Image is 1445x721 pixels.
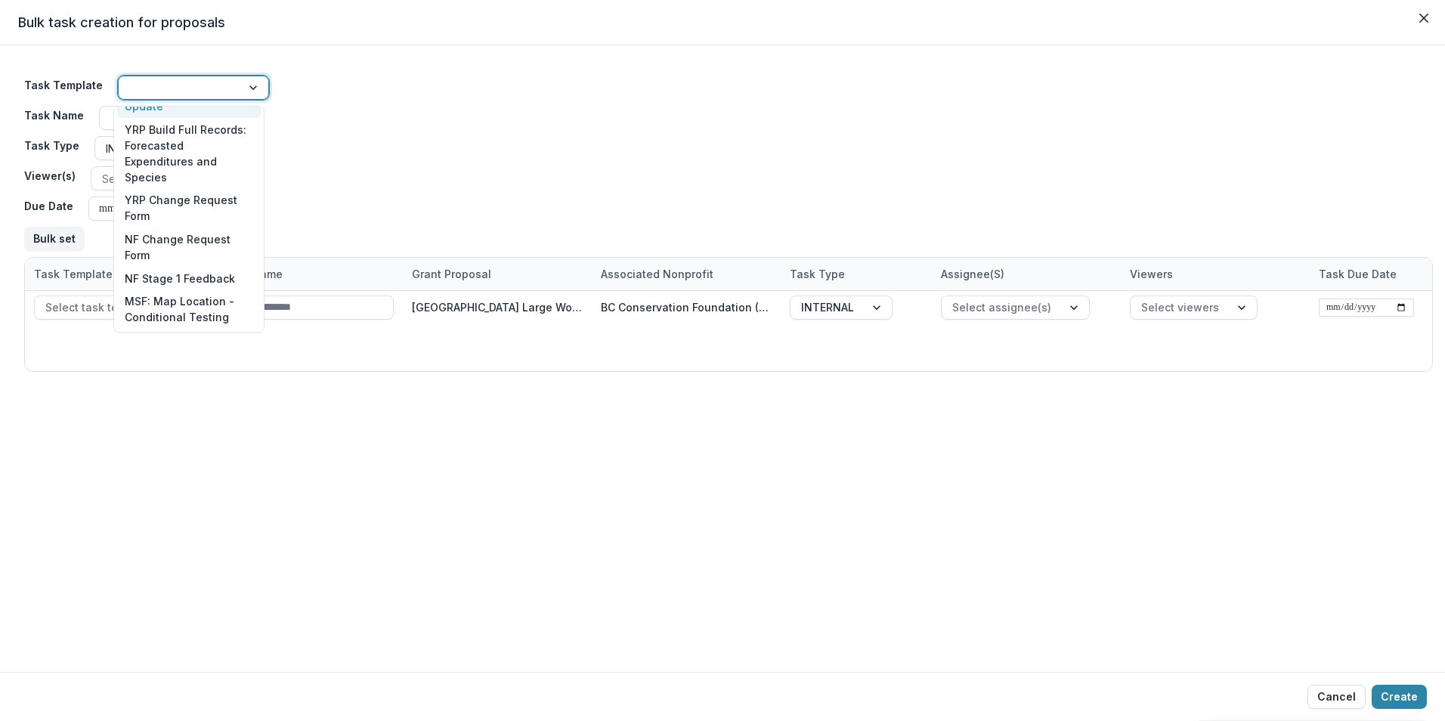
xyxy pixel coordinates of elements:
label: Task Template [24,77,103,93]
div: Assignee(s) [932,258,1121,290]
div: Task Due Date [1310,258,1423,290]
div: Task Template [25,258,214,290]
div: YRP Build Full Records: Forecasted Expenditures and Species [117,118,261,189]
button: Create [1372,685,1427,709]
div: Task Name [214,258,403,290]
div: Grant Proposal [403,266,500,282]
div: Task Due Date [1310,266,1406,282]
div: Task Template [25,266,122,282]
div: Grant Proposal [403,258,592,290]
label: Task Name [24,107,84,123]
div: Associated Nonprofit [592,258,781,290]
div: [GEOGRAPHIC_DATA] Large Woody Debris Structure Review and Maintenance [412,299,583,315]
label: Due Date [24,198,73,214]
div: NF Change Request Form [117,227,261,267]
label: Task Type [24,138,79,153]
div: Viewers [1121,258,1310,290]
div: NF Stage 1 Feedback [117,267,261,290]
div: MSF: Map Location - Conditional Testing [117,289,261,329]
div: YRP Change Request Form [117,189,261,228]
label: Viewer(s) [24,168,76,184]
div: Viewers [1121,266,1182,282]
div: Task Type [781,258,932,290]
div: Task Type [781,266,854,282]
button: Close [1412,6,1436,30]
div: Assignee(s) [932,266,1013,282]
button: Bulk set [24,227,85,251]
button: Cancel [1307,685,1366,709]
div: Associated Nonprofit [592,266,722,282]
div: BC Conservation Foundation (Nanaimo Office) [601,299,772,315]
